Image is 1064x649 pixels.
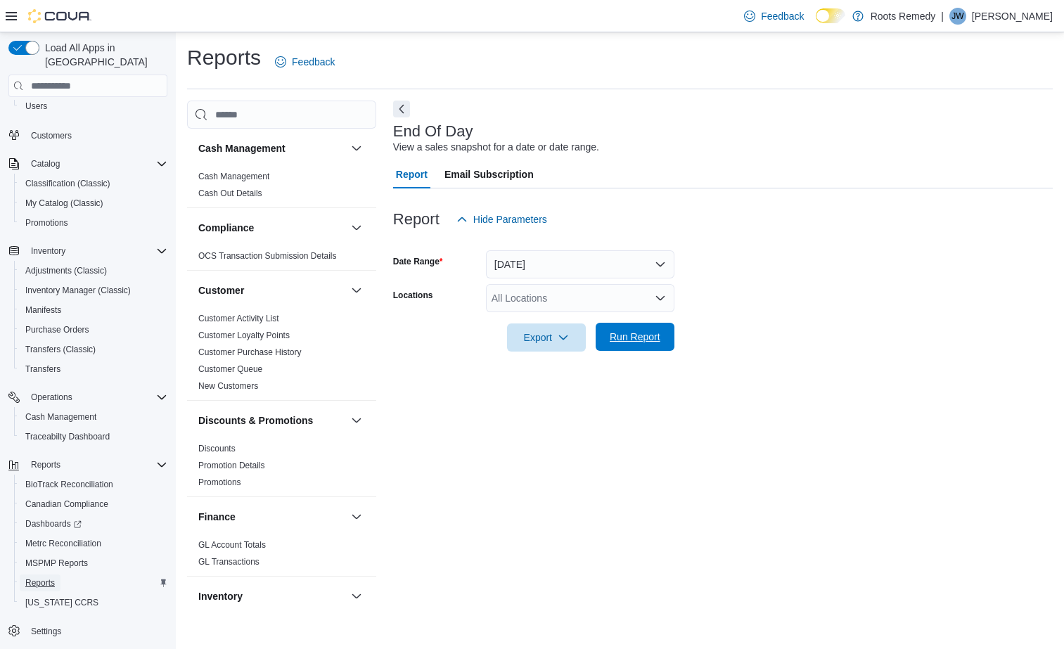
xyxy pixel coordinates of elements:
a: Transfers (Classic) [20,341,101,358]
button: My Catalog (Classic) [14,193,173,213]
button: Run Report [596,323,674,351]
button: Discounts & Promotions [348,412,365,429]
span: Customers [31,130,72,141]
a: BioTrack Reconciliation [20,476,119,493]
button: Operations [3,387,173,407]
button: Manifests [14,300,173,320]
input: Dark Mode [816,8,845,23]
span: Transfers (Classic) [20,341,167,358]
span: Inventory Manager (Classic) [25,285,131,296]
span: New Customers [198,380,258,392]
span: Settings [25,622,167,640]
span: BioTrack Reconciliation [25,479,113,490]
span: Reports [25,456,167,473]
span: Transfers (Classic) [25,344,96,355]
a: Users [20,98,53,115]
span: Promotions [198,477,241,488]
div: Discounts & Promotions [187,440,376,496]
h3: Report [393,211,440,228]
a: Metrc Reconciliation [20,535,107,552]
span: Cash Management [198,171,269,182]
span: GL Transactions [198,556,259,567]
span: My Catalog (Classic) [20,195,167,212]
a: Inventory Manager (Classic) [20,282,136,299]
a: [US_STATE] CCRS [20,594,104,611]
button: Canadian Compliance [14,494,173,514]
button: [US_STATE] CCRS [14,593,173,612]
button: Catalog [3,154,173,174]
button: Catalog [25,155,65,172]
a: Dashboards [20,515,87,532]
button: Reports [14,573,173,593]
button: Compliance [348,219,365,236]
a: Cash Management [20,409,102,425]
a: Cash Management [198,172,269,181]
h3: Compliance [198,221,254,235]
button: [DATE] [486,250,674,278]
h3: Finance [198,510,236,524]
span: Dark Mode [816,23,816,24]
a: Customer Purchase History [198,347,302,357]
span: Canadian Compliance [25,499,108,510]
button: Inventory [348,588,365,605]
a: GL Account Totals [198,540,266,550]
button: Customer [348,282,365,299]
span: OCS Transaction Submission Details [198,250,337,262]
span: Purchase Orders [20,321,167,338]
a: OCS Transaction Submission Details [198,251,337,261]
a: Promotion Details [198,461,265,470]
span: Inventory Manager (Classic) [20,282,167,299]
button: Traceabilty Dashboard [14,427,173,446]
a: Customer Loyalty Points [198,330,290,340]
h3: Inventory [198,589,243,603]
h1: Reports [187,44,261,72]
div: John Walker [949,8,966,25]
span: Settings [31,626,61,637]
span: MSPMP Reports [20,555,167,572]
span: Customers [25,126,167,143]
span: Report [396,160,428,188]
button: Finance [198,510,345,524]
button: Compliance [198,221,345,235]
span: Traceabilty Dashboard [20,428,167,445]
label: Locations [393,290,433,301]
span: Catalog [25,155,167,172]
button: Hide Parameters [451,205,553,233]
a: Promotions [20,214,74,231]
a: Dashboards [14,514,173,534]
span: Classification (Classic) [20,175,167,192]
a: Manifests [20,302,67,319]
span: Discounts [198,443,236,454]
button: Transfers [14,359,173,379]
span: Traceabilty Dashboard [25,431,110,442]
span: Adjustments (Classic) [20,262,167,279]
button: Reports [25,456,66,473]
button: Purchase Orders [14,320,173,340]
button: Transfers (Classic) [14,340,173,359]
a: Feedback [269,48,340,76]
a: Promotions [198,477,241,487]
button: Finance [348,508,365,525]
a: Traceabilty Dashboard [20,428,115,445]
span: Reports [25,577,55,589]
a: Feedback [738,2,809,30]
span: Adjustments (Classic) [25,265,107,276]
button: MSPMP Reports [14,553,173,573]
span: Reports [31,459,60,470]
h3: Customer [198,283,244,297]
a: Discounts [198,444,236,454]
p: Roots Remedy [871,8,936,25]
button: Cash Management [198,141,345,155]
a: Purchase Orders [20,321,95,338]
button: BioTrack Reconciliation [14,475,173,494]
span: JW [951,8,963,25]
span: Cash Management [25,411,96,423]
h3: End Of Day [393,123,473,140]
div: Customer [187,310,376,400]
button: Metrc Reconciliation [14,534,173,553]
span: Inventory [25,243,167,259]
span: Metrc Reconciliation [25,538,101,549]
span: Purchase Orders [25,324,89,335]
button: Cash Management [348,140,365,157]
button: Customers [3,124,173,145]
